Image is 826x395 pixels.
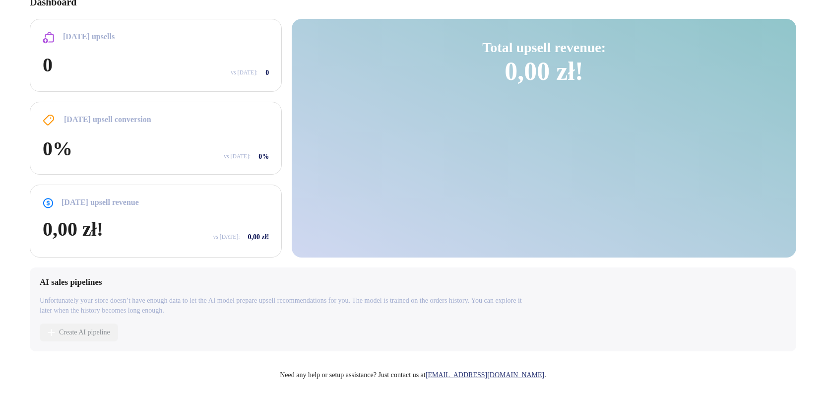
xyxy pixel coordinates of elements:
[426,371,545,379] a: [EMAIL_ADDRESS][DOMAIN_NAME]
[248,233,269,241] span: 0,00 zł!
[40,277,102,287] span: AI sales pipelines
[43,52,152,78] span: 0
[62,197,139,207] span: [DATE] upsell revenue
[64,115,151,125] span: [DATE] upsell conversion
[40,297,522,314] span: Unfortunately your store doesn’t have enough data to let the AI model prepare upsell recommendati...
[231,69,257,76] small: vs [DATE]:
[280,369,546,381] div: Need any help or setup assistance? Just contact us at
[482,39,606,57] h2: Total upsell revenue:
[213,234,240,240] small: vs [DATE]:
[224,153,251,160] small: vs [DATE]:
[482,57,606,86] span: 0,00 zł!
[258,153,269,160] span: 0%
[63,32,115,42] span: [DATE] upsells
[43,136,152,162] span: 0%
[265,69,269,76] span: 0
[426,371,546,379] span: .
[43,216,152,242] span: 0,00 zł!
